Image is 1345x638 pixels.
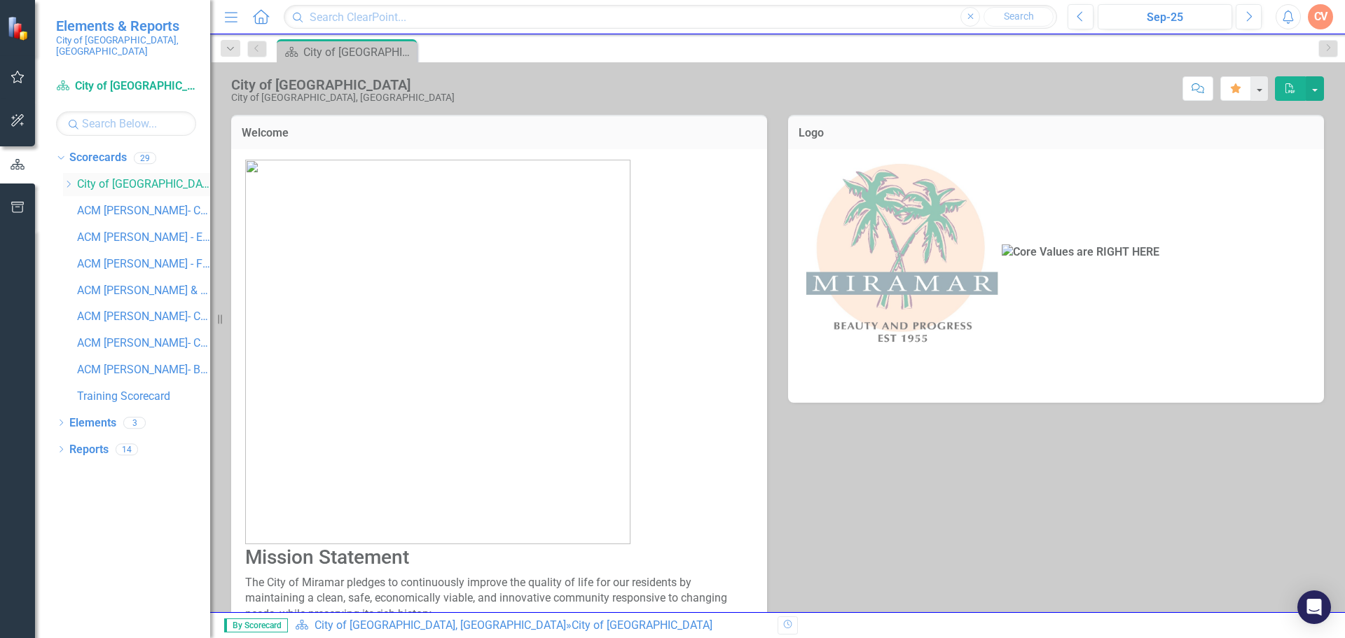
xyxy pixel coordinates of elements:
[123,417,146,429] div: 3
[134,152,156,164] div: 29
[1004,11,1034,22] span: Search
[224,618,288,632] span: By Scorecard
[77,176,210,193] a: City of [GEOGRAPHIC_DATA], [GEOGRAPHIC_DATA]
[77,230,210,246] a: ACM [PERSON_NAME] - Economic & Business Development
[1098,4,1232,29] button: Sep-25
[1103,9,1227,26] div: Sep-25
[242,127,757,139] h3: Welcome
[295,618,767,634] div: »
[77,389,210,405] a: Training Scorecard
[303,43,413,61] div: City of [GEOGRAPHIC_DATA]
[69,150,127,166] a: Scorecards
[231,92,455,103] div: City of [GEOGRAPHIC_DATA], [GEOGRAPHIC_DATA]
[116,443,138,455] div: 14
[802,160,1002,346] img: City_of_Miramar.jpg
[56,34,196,57] small: City of [GEOGRAPHIC_DATA], [GEOGRAPHIC_DATA]
[7,16,32,41] img: ClearPoint Strategy
[56,111,196,136] input: Search Below...
[1308,4,1333,29] button: CV
[245,160,630,544] img: National%20Winner%20of%20the%20All-America%20City%20Award%202021.jpg
[77,309,210,325] a: ACM [PERSON_NAME]- Cultural Affairs
[245,576,727,621] span: The City of Miramar pledges to continuously improve the quality of life for our residents by main...
[231,77,455,92] div: City of [GEOGRAPHIC_DATA]
[284,5,1057,29] input: Search ClearPoint...
[1297,590,1331,624] div: Open Intercom Messenger
[77,203,210,219] a: ACM [PERSON_NAME]- Community Development -
[245,547,753,569] h2: Mission Statement
[572,618,712,632] div: City of [GEOGRAPHIC_DATA]
[984,7,1054,27] button: Search
[799,127,1313,139] h3: Logo
[69,415,116,431] a: Elements
[77,335,210,352] a: ACM [PERSON_NAME]- C.A.R.E
[77,362,210,378] a: ACM [PERSON_NAME]- Business Diversity
[56,78,196,95] a: City of [GEOGRAPHIC_DATA], [GEOGRAPHIC_DATA]
[69,442,109,458] a: Reports
[77,283,210,299] a: ACM [PERSON_NAME] & Recreation
[1002,244,1159,261] img: Core Values are RIGHT HERE
[56,18,196,34] span: Elements & Reports
[77,256,210,272] a: ACM [PERSON_NAME] - Fire Rescue
[315,618,566,632] a: City of [GEOGRAPHIC_DATA], [GEOGRAPHIC_DATA]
